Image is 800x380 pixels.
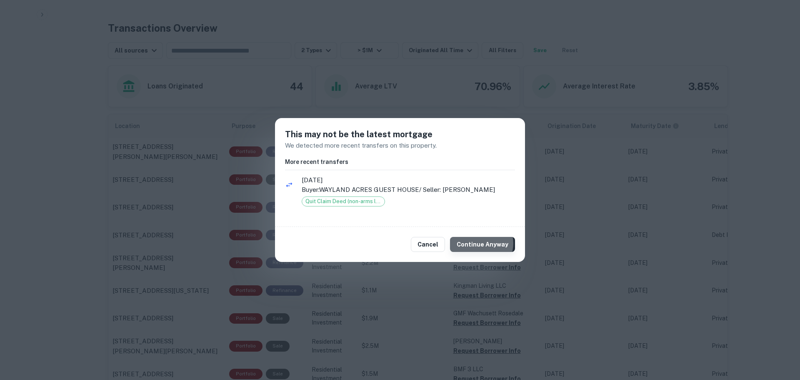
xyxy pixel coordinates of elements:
h6: More recent transfers [285,157,515,166]
p: Buyer: WAYLAND ACRES GUEST HOUSE / Seller: [PERSON_NAME] [302,185,515,195]
p: We detected more recent transfers on this property. [285,141,515,151]
h5: This may not be the latest mortgage [285,128,515,141]
span: [DATE] [302,175,515,185]
button: Cancel [411,237,445,252]
iframe: Chat Widget [758,313,800,353]
div: Quit Claim Deed (non-arms length) [302,196,385,206]
button: Continue Anyway [450,237,515,252]
span: Quit Claim Deed (non-arms length) [302,197,385,206]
